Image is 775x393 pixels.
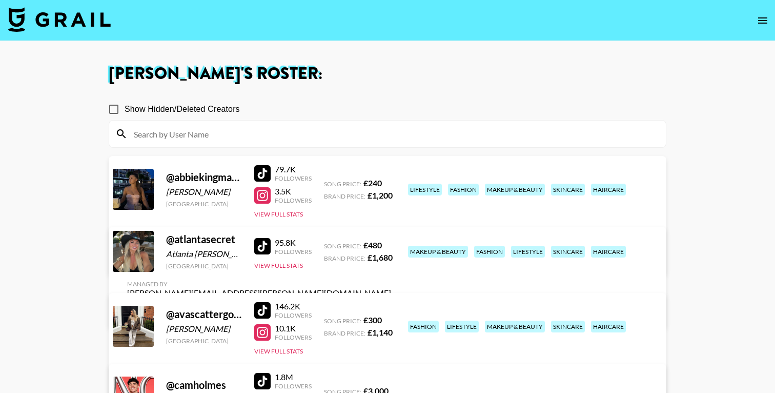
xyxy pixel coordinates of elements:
strong: £ 1,680 [368,252,393,262]
button: View Full Stats [254,262,303,269]
div: [PERSON_NAME] [166,187,242,197]
div: skincare [551,321,585,332]
div: Atlanta [PERSON_NAME] [166,249,242,259]
div: fashion [448,184,479,195]
strong: £ 480 [363,240,382,250]
div: haircare [591,184,626,195]
div: Followers [275,196,312,204]
span: Song Price: [324,242,361,250]
span: Brand Price: [324,192,365,200]
strong: £ 1,140 [368,327,393,337]
div: skincare [551,184,585,195]
div: makeup & beauty [408,246,468,258]
button: View Full Stats [254,347,303,355]
div: lifestyle [408,184,442,195]
strong: £ 1,200 [368,190,393,200]
div: skincare [551,246,585,258]
span: Show Hidden/Deleted Creators [125,103,240,115]
div: fashion [408,321,439,332]
h1: [PERSON_NAME] 's Roster: [109,66,666,82]
input: Search by User Name [128,126,660,142]
div: 1.8M [275,372,312,382]
button: View Full Stats [254,210,303,218]
span: Brand Price: [324,254,365,262]
div: makeup & beauty [485,184,545,195]
div: [GEOGRAPHIC_DATA] [166,200,242,208]
div: Followers [275,311,312,319]
img: Grail Talent [8,7,111,32]
strong: £ 240 [363,178,382,188]
div: 79.7K [275,164,312,174]
div: @ camholmes [166,379,242,391]
div: Followers [275,382,312,390]
span: Brand Price: [324,329,365,337]
button: open drawer [752,10,773,31]
strong: £ 300 [363,315,382,325]
div: @ atlantasecret [166,233,242,246]
div: 95.8K [275,238,312,248]
div: makeup & beauty [485,321,545,332]
div: Managed By [127,280,391,288]
div: [PERSON_NAME][EMAIL_ADDRESS][PERSON_NAME][DOMAIN_NAME] [127,288,391,298]
div: Followers [275,174,312,182]
div: [GEOGRAPHIC_DATA] [166,262,242,270]
div: lifestyle [511,246,545,258]
div: 10.1K [275,323,312,333]
div: @ avascattergood [166,308,242,321]
span: Song Price: [324,317,361,325]
div: Followers [275,248,312,256]
div: [GEOGRAPHIC_DATA] [166,337,242,345]
div: haircare [591,246,626,258]
div: fashion [474,246,505,258]
div: 3.5K [275,186,312,196]
span: Song Price: [324,180,361,188]
div: haircare [591,321,626,332]
div: @ abbiekingmann [166,171,242,184]
div: [PERSON_NAME] [166,324,242,334]
div: lifestyle [445,321,479,332]
div: 146.2K [275,301,312,311]
div: Followers [275,333,312,341]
